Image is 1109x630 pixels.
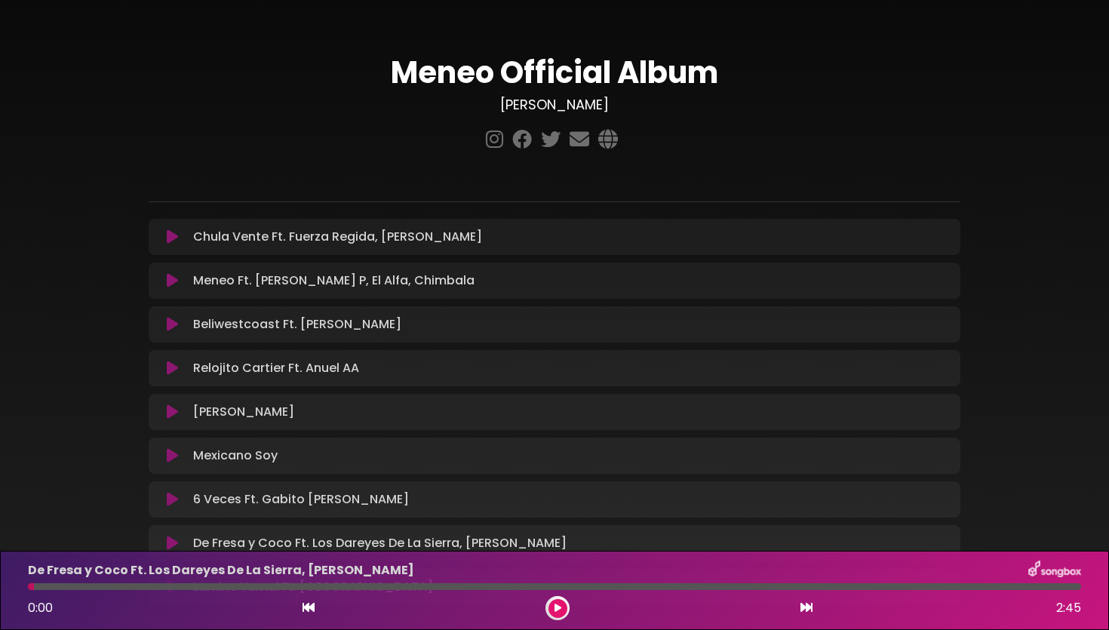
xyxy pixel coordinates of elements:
p: Meneo Ft. [PERSON_NAME] P, El Alfa, Chimbala [193,272,475,290]
span: 2:45 [1056,599,1081,617]
h1: Meneo Official Album [149,54,960,91]
p: Beliwestcoast Ft. [PERSON_NAME] [193,315,401,333]
img: songbox-logo-white.png [1028,561,1081,580]
p: Chula Vente Ft. Fuerza Regida, [PERSON_NAME] [193,228,482,246]
p: Mexicano Soy [193,447,278,465]
p: [PERSON_NAME] [193,403,294,421]
span: 0:00 [28,599,53,616]
p: De Fresa y Coco Ft. Los Dareyes De La Sierra, [PERSON_NAME] [28,561,414,579]
h3: [PERSON_NAME] [149,97,960,113]
p: De Fresa y Coco Ft. Los Dareyes De La Sierra, [PERSON_NAME] [193,534,567,552]
p: Relojito Cartier Ft. Anuel AA [193,359,359,377]
p: 6 Veces Ft. Gabito [PERSON_NAME] [193,490,409,509]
